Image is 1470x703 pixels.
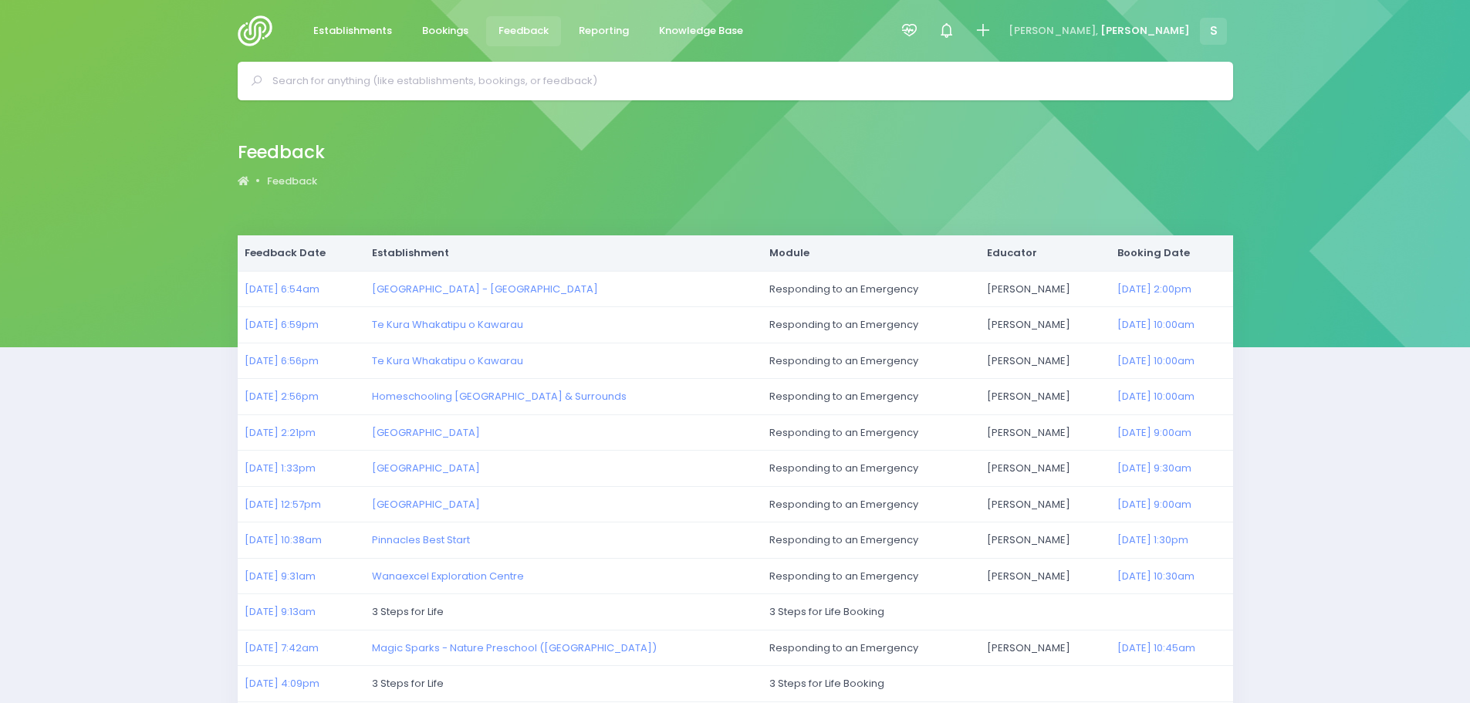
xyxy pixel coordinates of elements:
a: [DATE] 10:00am [1117,353,1195,368]
a: Feedback [486,16,562,46]
a: [GEOGRAPHIC_DATA] [372,425,480,440]
a: [DATE] 9:31am [245,569,316,583]
td: 3 Steps for Life Booking [762,594,1232,630]
td: Responding to an Emergency [762,414,979,451]
a: [DATE] 12:57pm [245,497,321,512]
td: [PERSON_NAME] [979,271,1110,307]
td: [PERSON_NAME] [979,451,1110,487]
td: [PERSON_NAME] [979,307,1110,343]
th: Educator [979,235,1110,271]
a: [DATE] 6:56pm [245,353,319,368]
a: [DATE] 9:00am [1117,425,1191,440]
span: 3 Steps for Life [372,604,444,619]
th: Feedback Date [238,235,365,271]
td: Responding to an Emergency [762,522,979,559]
td: [PERSON_NAME] [979,343,1110,379]
a: [DATE] 1:33pm [245,461,316,475]
a: Pinnacles Best Start [372,532,470,547]
a: [DATE] 7:42am [245,640,319,655]
a: [DATE] 10:45am [1117,640,1195,655]
td: Responding to an Emergency [762,558,979,594]
a: Feedback [267,174,317,189]
a: [DATE] 10:00am [1117,317,1195,332]
td: [PERSON_NAME] [979,486,1110,522]
a: Magic Sparks - Nature Preschool ([GEOGRAPHIC_DATA]) [372,640,657,655]
a: [GEOGRAPHIC_DATA] [372,461,480,475]
a: [DATE] 6:54am [245,282,319,296]
a: Bookings [410,16,482,46]
a: [DATE] 9:13am [245,604,316,619]
td: [PERSON_NAME] [979,379,1110,415]
a: [DATE] 2:00pm [1117,282,1191,296]
a: Te Kura Whakatipu o Kawarau [372,353,523,368]
a: Knowledge Base [647,16,756,46]
a: Reporting [566,16,642,46]
a: [DATE] 4:09pm [245,676,319,691]
span: Feedback [498,23,549,39]
a: [GEOGRAPHIC_DATA] [372,497,480,512]
a: [DATE] 2:56pm [245,389,319,404]
td: [PERSON_NAME] [979,522,1110,559]
th: Module [762,235,979,271]
span: Reporting [579,23,629,39]
td: Responding to an Emergency [762,343,979,379]
a: [DATE] 10:38am [245,532,322,547]
td: Responding to an Emergency [762,451,979,487]
td: [PERSON_NAME] [979,558,1110,594]
img: Logo [238,15,282,46]
a: [GEOGRAPHIC_DATA] - [GEOGRAPHIC_DATA] [372,282,598,296]
a: [DATE] 6:59pm [245,317,319,332]
td: [PERSON_NAME] [979,414,1110,451]
td: Responding to an Emergency [762,307,979,343]
span: Knowledge Base [659,23,743,39]
td: Responding to an Emergency [762,630,979,666]
a: [DATE] 10:00am [1117,389,1195,404]
input: Search for anything (like establishments, bookings, or feedback) [272,69,1211,93]
a: [DATE] 1:30pm [1117,532,1188,547]
span: Establishments [313,23,392,39]
td: 3 Steps for Life Booking [762,666,1232,702]
a: [DATE] 2:21pm [245,425,316,440]
td: Responding to an Emergency [762,486,979,522]
a: [DATE] 10:30am [1117,569,1195,583]
a: Te Kura Whakatipu o Kawarau [372,317,523,332]
td: Responding to an Emergency [762,271,979,307]
span: [PERSON_NAME], [1009,23,1098,39]
span: [PERSON_NAME] [1100,23,1190,39]
th: Establishment [364,235,762,271]
span: Bookings [422,23,468,39]
a: Homeschooling [GEOGRAPHIC_DATA] & Surrounds [372,389,627,404]
a: [DATE] 9:00am [1117,497,1191,512]
td: [PERSON_NAME] [979,630,1110,666]
span: S [1200,18,1227,45]
span: 3 Steps for Life [372,676,444,691]
h2: Feedback [238,142,325,163]
th: Booking Date [1110,235,1233,271]
a: Wanaexcel Exploration Centre [372,569,524,583]
a: [DATE] 9:30am [1117,461,1191,475]
a: Establishments [301,16,405,46]
td: Responding to an Emergency [762,379,979,415]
